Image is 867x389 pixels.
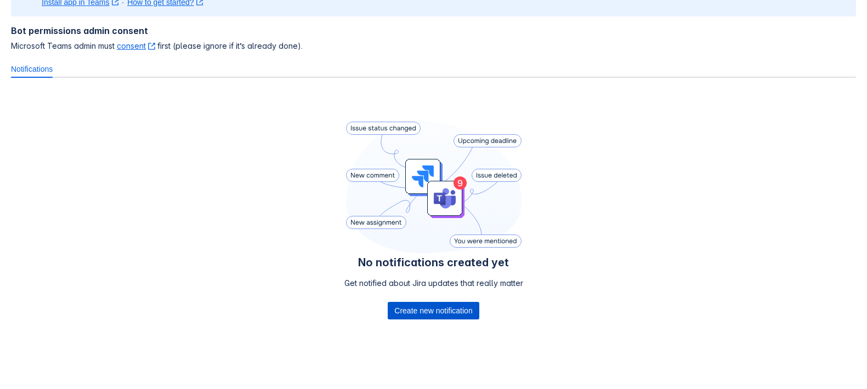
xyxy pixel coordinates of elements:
[388,302,479,319] div: Button group
[344,278,523,289] p: Get notified about Jira updates that really matter
[117,41,155,50] a: consent
[394,302,472,319] span: Create new notification
[388,302,479,319] button: Create new notification
[11,25,856,36] h4: Bot permissions admin consent
[11,64,53,75] span: Notifications
[344,256,523,269] h4: No notifications created yet
[11,41,856,52] span: Microsoft Teams admin must first (please ignore if it’s already done).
